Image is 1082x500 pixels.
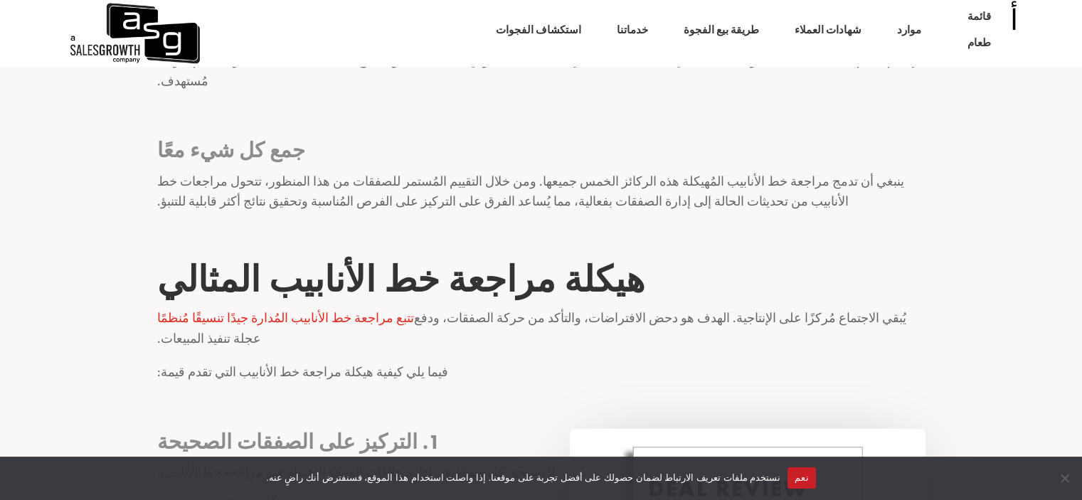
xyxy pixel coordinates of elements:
font: أ [1009,3,1017,32]
font: موارد [897,23,921,37]
font: إذا لم تتقدم الصفقات، فقد لا تكون المشكلة في خط الأنابيب، بل في كيفية تحديد مندوبي المبيعات للحلو... [157,52,915,89]
a: استكشاف الفجوات [496,21,581,40]
button: نعم [787,467,816,489]
font: قائمة طعام [967,9,991,50]
font: نستخدم ملفات تعريف الارتباط لضمان حصولك على أفضل تجربة على موقعنا. إذا واصلت استخدام هذا الموقع، ... [266,472,780,483]
font: خدماتنا [617,23,648,37]
font: شهادات العملاء [795,23,861,37]
font: جمع كل شيء معًا [157,137,305,164]
font: هيكلة مراجعة خط الأنابيب المثالي [157,257,645,302]
font: طريقة بيع الفجوة [684,23,759,37]
a: شهادات العملاء [795,21,861,40]
a: موارد [897,21,921,40]
a: تتبع مراجعة خط الأنابيب المُدارة جيدًا تنسيقًا مُنظمًا [157,309,414,326]
font: ينبغي أن تدمج مراجعة خط الأنابيب المُهيكلة هذه الركائز الخمس جميعها. ومن خلال التقييم المُستمر لل... [157,173,904,210]
a: خدماتنا [617,21,648,40]
font: 1. التركيز على الصفقات الصحيحة [157,429,440,455]
span: لا [1057,471,1071,485]
font: نعم [795,472,809,483]
font: فيما يلي كيفية هيكلة مراجعة خط الأنابيب التي تقدم قيمة: [157,363,448,380]
font: يُبقي الاجتماع مُركزًا على الإنتاجية. الهدف هو دحض الافتراضات، والتأكد من حركة الصفقات، ودفع عجلة... [157,309,906,346]
font: استكشاف الفجوات [496,23,581,37]
a: طريقة بيع الفجوة [684,21,759,40]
